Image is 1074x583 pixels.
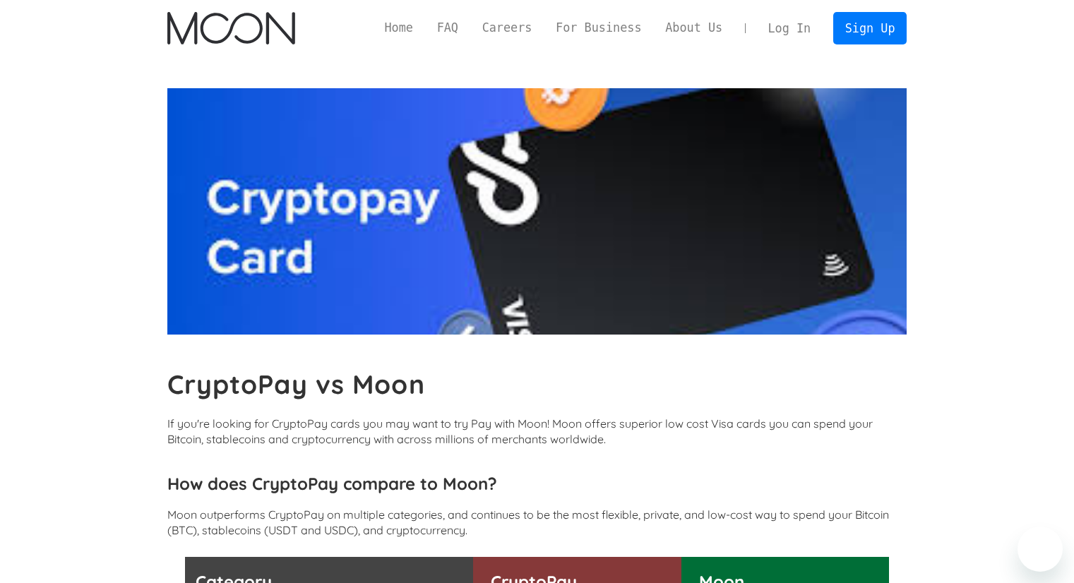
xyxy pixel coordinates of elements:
[167,12,295,44] img: Moon Logo
[167,368,425,400] b: CryptoPay vs Moon
[544,19,653,37] a: For Business
[167,416,907,447] p: If you're looking for CryptoPay cards you may want to try Pay with Moon! Moon offers superior low...
[470,19,544,37] a: Careers
[756,13,823,44] a: Log In
[653,19,734,37] a: About Us
[167,507,907,538] p: Moon outperforms CryptoPay on multiple categories, and continues to be the most flexible, private...
[373,19,425,37] a: Home
[1018,527,1063,572] iframe: Button to launch messaging window
[167,12,295,44] a: home
[425,19,470,37] a: FAQ
[833,12,907,44] a: Sign Up
[167,473,907,494] h3: How does CryptoPay compare to Moon?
